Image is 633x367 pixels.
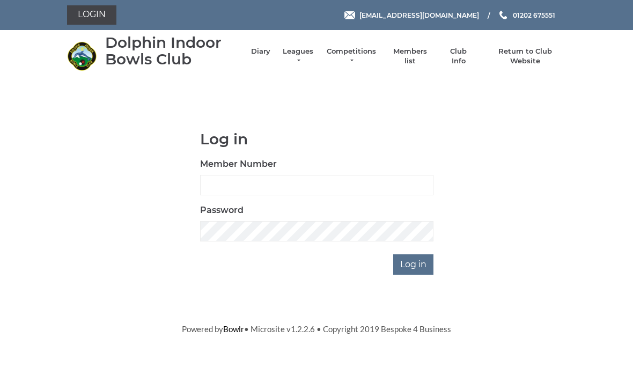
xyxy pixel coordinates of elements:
a: Bowlr [223,324,244,334]
a: Login [67,5,116,25]
a: Members list [387,47,432,66]
a: Email [EMAIL_ADDRESS][DOMAIN_NAME] [344,10,479,20]
a: Phone us 01202 675551 [498,10,555,20]
label: Password [200,204,244,217]
a: Leagues [281,47,315,66]
img: Email [344,11,355,19]
img: Phone us [499,11,507,19]
a: Return to Club Website [485,47,566,66]
h1: Log in [200,131,433,148]
span: 01202 675551 [513,11,555,19]
input: Log in [393,254,433,275]
span: [EMAIL_ADDRESS][DOMAIN_NAME] [359,11,479,19]
a: Competitions [326,47,377,66]
img: Dolphin Indoor Bowls Club [67,41,97,71]
a: Diary [251,47,270,56]
div: Dolphin Indoor Bowls Club [105,34,240,68]
label: Member Number [200,158,277,171]
a: Club Info [443,47,474,66]
span: Powered by • Microsite v1.2.2.6 • Copyright 2019 Bespoke 4 Business [182,324,451,334]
